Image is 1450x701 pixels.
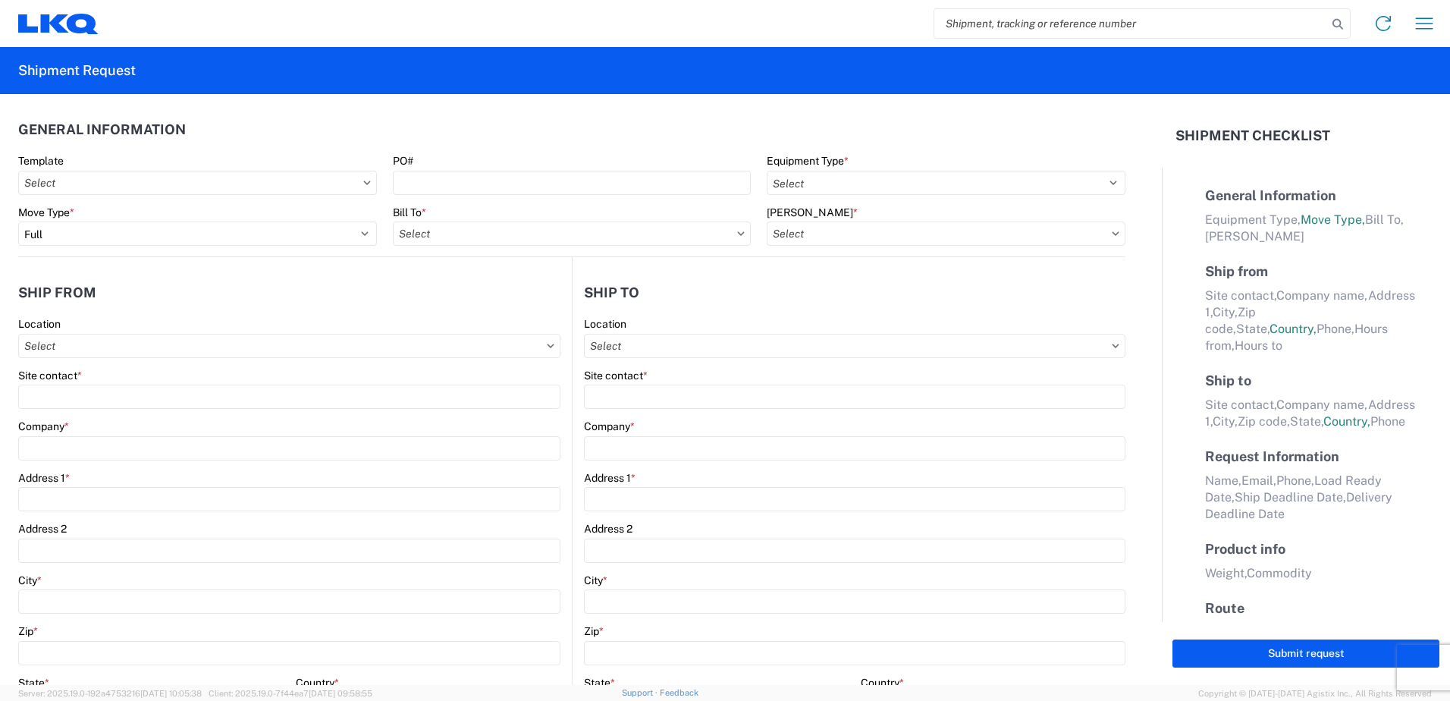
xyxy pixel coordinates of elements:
[660,688,698,697] a: Feedback
[1276,288,1368,303] span: Company name,
[1205,229,1304,244] span: [PERSON_NAME]
[1172,640,1439,668] button: Submit request
[296,676,339,690] label: Country
[209,689,372,698] span: Client: 2025.19.0-7f44ea7
[18,206,74,219] label: Move Type
[767,222,1125,246] input: Select
[18,689,202,698] span: Server: 2025.19.0-192a4753216
[584,676,615,690] label: State
[1198,687,1432,700] span: Copyright © [DATE]-[DATE] Agistix Inc., All Rights Reserved
[1205,541,1285,557] span: Product info
[393,222,752,246] input: Select
[18,624,38,638] label: Zip
[18,369,82,382] label: Site contact
[18,154,64,168] label: Template
[1205,566,1247,580] span: Weight,
[584,522,632,536] label: Address 2
[1238,414,1290,429] span: Zip code,
[584,285,639,300] h2: Ship to
[584,471,636,485] label: Address 1
[1365,212,1404,227] span: Bill To,
[1205,212,1301,227] span: Equipment Type,
[18,285,96,300] h2: Ship from
[18,522,67,536] label: Address 2
[1205,448,1339,464] span: Request Information
[1205,398,1276,412] span: Site contact,
[584,334,1125,358] input: Select
[1370,414,1405,429] span: Phone
[584,624,604,638] label: Zip
[18,171,377,195] input: Select
[1213,414,1238,429] span: City,
[1235,338,1282,353] span: Hours to
[140,689,202,698] span: [DATE] 10:05:38
[1247,566,1312,580] span: Commodity
[393,154,413,168] label: PO#
[393,206,426,219] label: Bill To
[1236,322,1270,336] span: State,
[309,689,372,698] span: [DATE] 09:58:55
[1205,600,1244,616] span: Route
[18,676,49,690] label: State
[584,369,648,382] label: Site contact
[1205,288,1276,303] span: Site contact,
[18,471,70,485] label: Address 1
[1323,414,1370,429] span: Country,
[1205,263,1268,279] span: Ship from
[767,154,849,168] label: Equipment Type
[18,122,186,137] h2: General Information
[934,9,1327,38] input: Shipment, tracking or reference number
[584,574,607,587] label: City
[584,317,626,331] label: Location
[861,676,904,690] label: Country
[1276,473,1314,488] span: Phone,
[1276,398,1368,412] span: Company name,
[1290,414,1323,429] span: State,
[1317,322,1354,336] span: Phone,
[18,420,69,433] label: Company
[1235,490,1346,505] span: Ship Deadline Date,
[767,206,858,219] label: [PERSON_NAME]
[1205,187,1336,203] span: General Information
[1270,322,1317,336] span: Country,
[1241,473,1276,488] span: Email,
[1205,473,1241,488] span: Name,
[1213,305,1238,319] span: City,
[1205,373,1251,388] span: Ship to
[18,574,42,587] label: City
[1175,127,1330,145] h2: Shipment Checklist
[18,317,61,331] label: Location
[622,688,660,697] a: Support
[1301,212,1365,227] span: Move Type,
[18,61,136,80] h2: Shipment Request
[18,334,560,358] input: Select
[584,420,635,433] label: Company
